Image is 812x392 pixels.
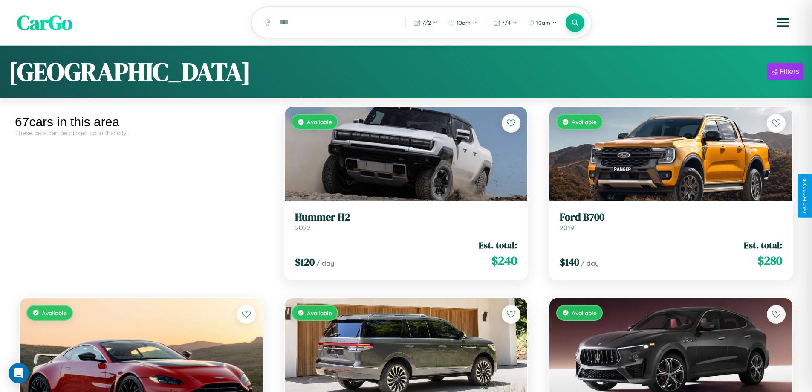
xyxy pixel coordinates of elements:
span: Est. total: [744,239,782,251]
div: 67 cars in this area [15,115,267,129]
span: 2019 [560,224,574,232]
span: Est. total: [479,239,517,251]
h1: [GEOGRAPHIC_DATA] [9,54,251,89]
div: Filters [780,67,799,76]
span: Available [572,118,597,125]
span: 7 / 4 [502,19,511,26]
span: $ 280 [757,252,782,269]
span: 10am [536,19,550,26]
h3: Hummer H2 [295,211,517,224]
button: 7/2 [409,16,442,29]
span: $ 240 [491,252,517,269]
span: Available [572,309,597,317]
a: Hummer H22022 [295,211,517,232]
h3: Ford B700 [560,211,782,224]
div: These cars can be picked up in this city. [15,129,267,136]
span: $ 120 [295,255,315,269]
span: 2022 [295,224,311,232]
span: CarGo [17,9,72,37]
span: / day [581,259,599,267]
div: Give Feedback [802,179,808,213]
button: 10am [444,16,482,29]
a: Ford B7002019 [560,211,782,232]
button: Filters [767,63,803,80]
button: Open menu [771,11,795,35]
button: 10am [523,16,561,29]
span: $ 140 [560,255,579,269]
div: Open Intercom Messenger [9,363,29,383]
span: 7 / 2 [422,19,431,26]
button: 7/4 [489,16,522,29]
span: 10am [457,19,471,26]
span: Available [42,309,67,317]
span: Available [307,118,332,125]
span: Available [307,309,332,317]
span: / day [316,259,334,267]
